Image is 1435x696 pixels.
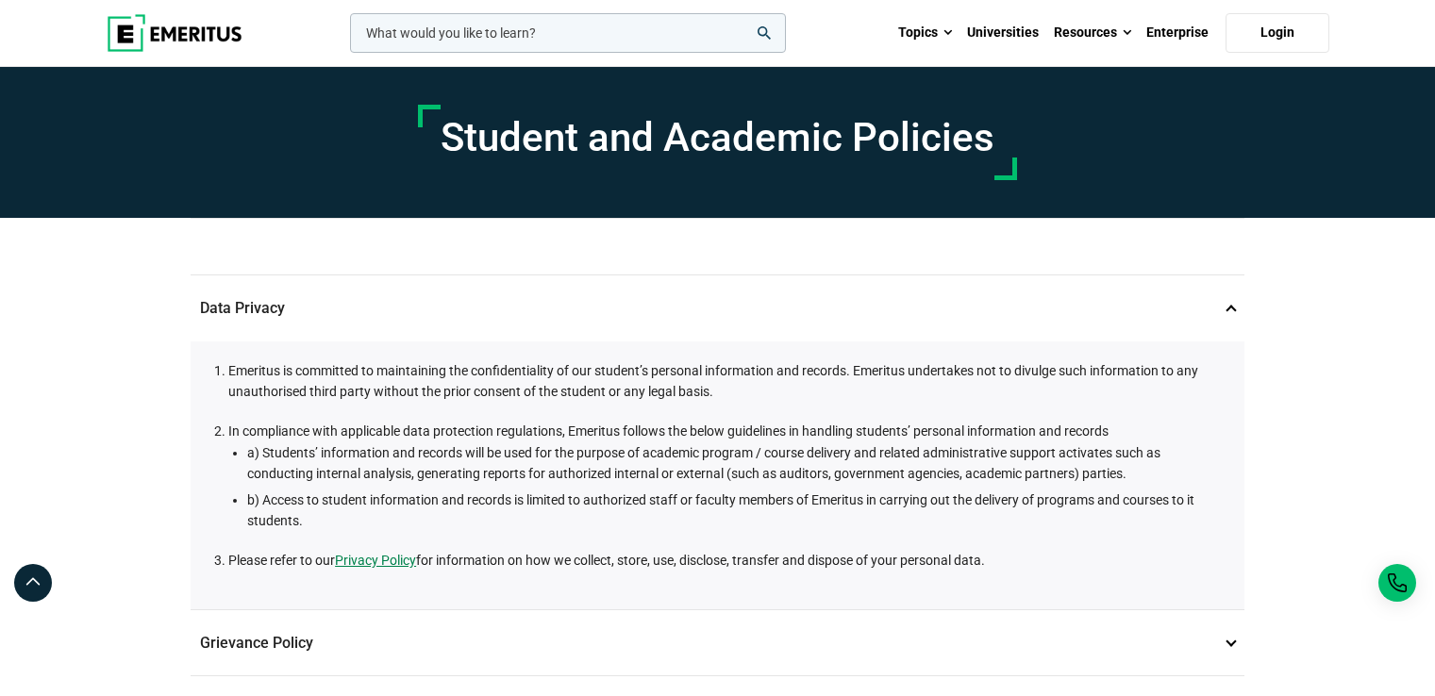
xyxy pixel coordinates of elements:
[441,114,994,161] h1: Student and Academic Policies
[247,489,1226,532] li: b) Access to student information and records is limited to authorized staff or faculty members of...
[228,550,1226,571] li: Please refer to our for information on how we collect, store, use, disclose, transfer and dispose...
[350,13,786,53] input: woocommerce-product-search-field-0
[228,421,1226,531] li: In compliance with applicable data protection regulations, Emeritus follows the below guidelines ...
[1226,13,1329,53] a: Login
[191,275,1244,341] p: Data Privacy
[228,360,1226,403] li: Emeritus is committed to maintaining the confidentiality of our student’s personal information an...
[335,550,416,571] a: Privacy Policy
[247,442,1226,485] li: a) Students’ information and records will be used for the purpose of academic program / course de...
[191,610,1244,676] p: Grievance Policy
